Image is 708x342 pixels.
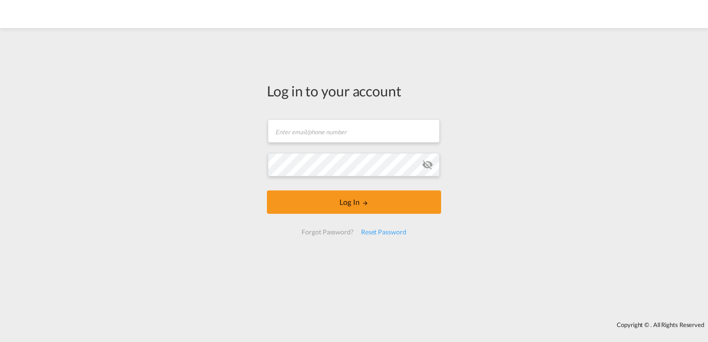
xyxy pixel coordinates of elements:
md-icon: icon-eye-off [422,159,433,170]
div: Log in to your account [267,81,441,101]
div: Reset Password [357,224,410,240]
input: Enter email/phone number [268,119,440,143]
div: Forgot Password? [298,224,357,240]
button: LOGIN [267,190,441,214]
